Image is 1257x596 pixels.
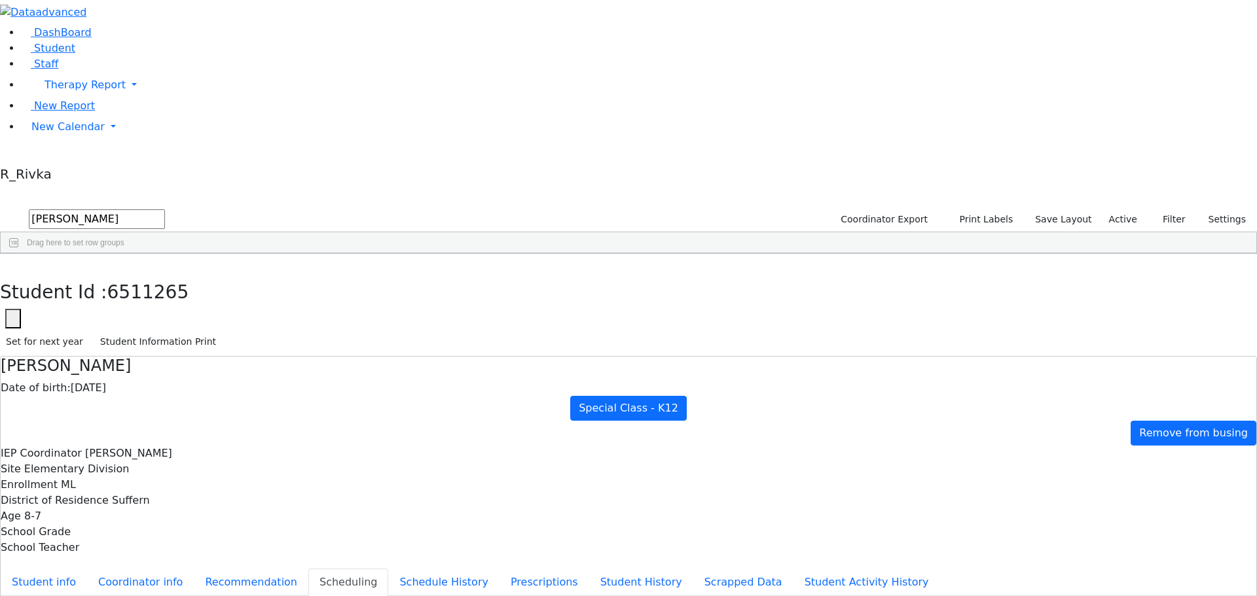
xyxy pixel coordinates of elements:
button: Prescriptions [500,569,589,596]
button: Save Layout [1029,209,1097,230]
span: Suffern [112,494,150,506]
a: Staff [21,58,58,70]
a: Remove from busing [1131,421,1256,446]
button: Scheduling [308,569,388,596]
button: Print Labels [944,209,1019,230]
button: Student info [1,569,87,596]
label: School Grade [1,524,71,540]
span: 8-7 [24,510,41,522]
label: Active [1103,209,1143,230]
span: Remove from busing [1139,427,1248,439]
a: Student [21,42,75,54]
span: Elementary Division [24,463,130,475]
label: Age [1,508,21,524]
h4: [PERSON_NAME] [1,357,1256,376]
button: Scrapped Data [693,569,793,596]
span: Therapy Report [45,79,126,91]
a: New Report [21,99,95,112]
span: New Calendar [31,120,105,133]
label: District of Residence [1,493,109,508]
button: Settings [1192,209,1252,230]
button: Filter [1146,209,1192,230]
label: IEP Coordinator [1,446,82,461]
button: Student Activity History [793,569,940,596]
span: Student [34,42,75,54]
span: New Report [34,99,95,112]
button: Coordinator info [87,569,194,596]
a: New Calendar [21,114,1257,140]
button: Schedule History [388,569,500,596]
label: Enrollment [1,477,58,493]
button: Coordinator Export [832,209,934,230]
span: Staff [34,58,58,70]
span: Drag here to set row groups [27,238,124,247]
input: Search [29,209,165,229]
a: Therapy Report [21,72,1257,98]
div: [DATE] [1,380,1256,396]
a: DashBoard [21,26,92,39]
label: School Teacher [1,540,79,555]
button: Recommendation [194,569,308,596]
label: Date of birth: [1,380,71,396]
a: Special Class - K12 [570,396,687,421]
span: [PERSON_NAME] [85,447,172,459]
button: Student History [589,569,693,596]
button: Student Information Print [94,332,222,352]
span: ML [61,478,76,491]
span: 6511265 [107,281,189,303]
label: Site [1,461,21,477]
span: DashBoard [34,26,92,39]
